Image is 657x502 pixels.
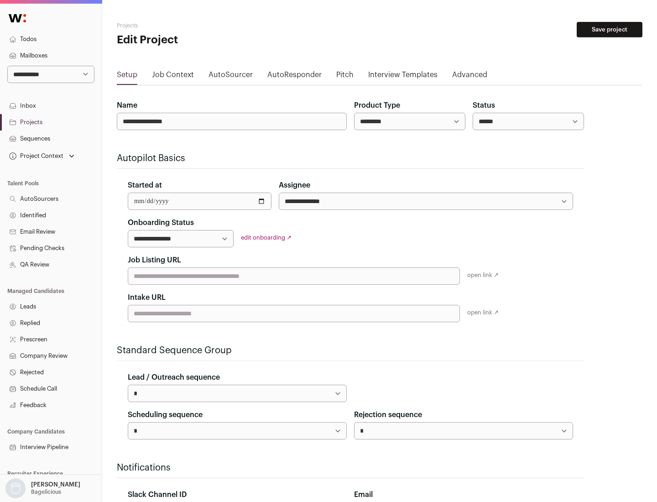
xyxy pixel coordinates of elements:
[31,488,61,496] p: Bagelicious
[117,344,584,357] h2: Standard Sequence Group
[7,150,76,162] button: Open dropdown
[7,152,63,160] div: Project Context
[128,180,162,191] label: Started at
[128,292,166,303] label: Intake URL
[128,372,220,383] label: Lead / Outreach sequence
[117,461,584,474] h2: Notifications
[128,489,187,500] label: Slack Channel ID
[117,152,584,165] h2: Autopilot Basics
[452,69,487,84] a: Advanced
[241,235,292,241] a: edit onboarding ↗
[354,409,422,420] label: Rejection sequence
[4,9,31,27] img: Wellfound
[279,180,310,191] label: Assignee
[354,489,573,500] div: Email
[209,69,253,84] a: AutoSourcer
[473,100,495,111] label: Status
[368,69,438,84] a: Interview Templates
[267,69,322,84] a: AutoResponder
[577,22,642,37] button: Save project
[336,69,354,84] a: Pitch
[117,22,292,29] h2: Projects
[128,255,181,266] label: Job Listing URL
[31,481,80,488] p: [PERSON_NAME]
[117,100,137,111] label: Name
[117,33,292,47] h1: Edit Project
[4,478,82,498] button: Open dropdown
[354,100,400,111] label: Product Type
[128,409,203,420] label: Scheduling sequence
[117,69,137,84] a: Setup
[128,217,194,228] label: Onboarding Status
[5,478,26,498] img: nopic.png
[152,69,194,84] a: Job Context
